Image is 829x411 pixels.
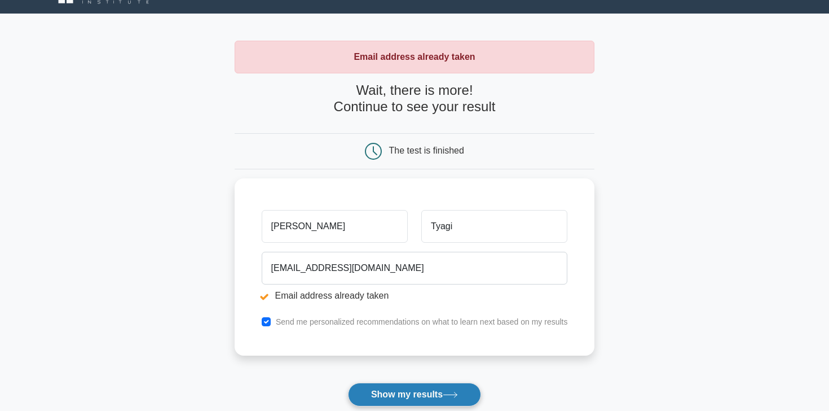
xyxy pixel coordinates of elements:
[262,252,568,285] input: Email
[348,383,481,406] button: Show my results
[262,210,408,243] input: First name
[262,289,568,303] li: Email address already taken
[389,146,464,155] div: The test is finished
[276,317,568,326] label: Send me personalized recommendations on what to learn next based on my results
[421,210,567,243] input: Last name
[235,82,595,115] h4: Wait, there is more! Continue to see your result
[354,52,475,62] strong: Email address already taken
